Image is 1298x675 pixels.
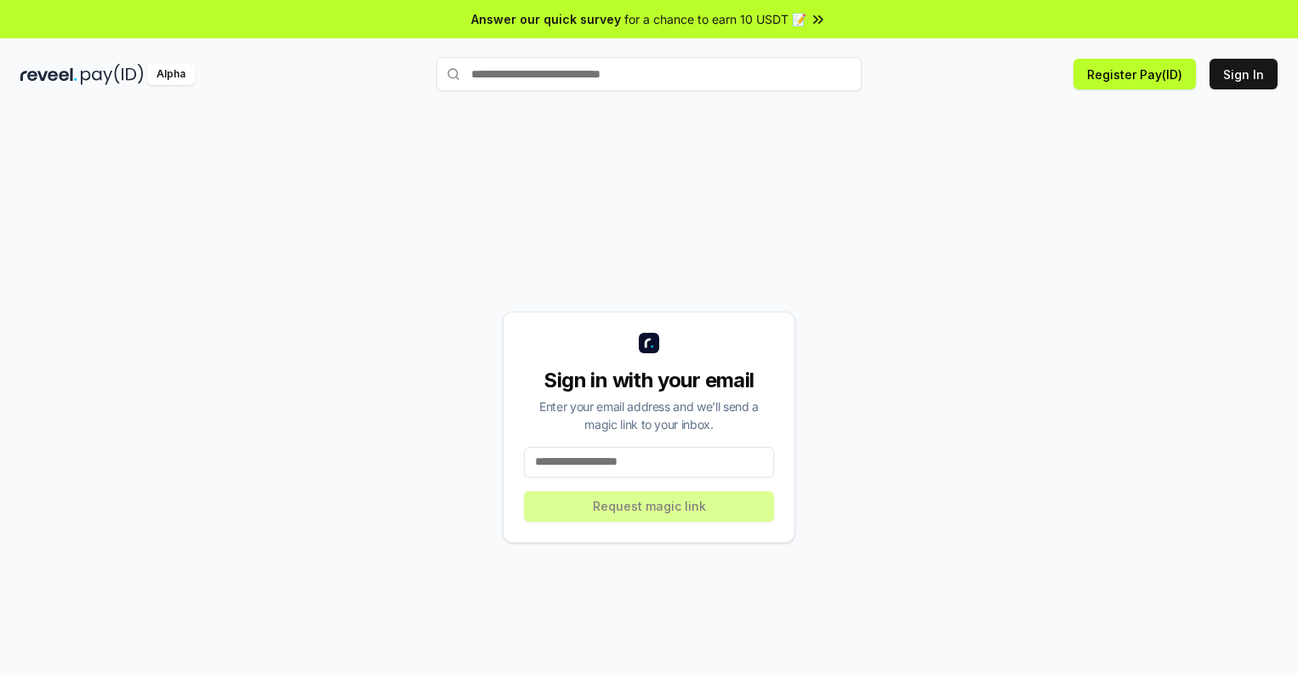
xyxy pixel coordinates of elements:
span: for a chance to earn 10 USDT 📝 [624,10,806,28]
button: Register Pay(ID) [1073,59,1196,89]
button: Sign In [1210,59,1278,89]
div: Enter your email address and we’ll send a magic link to your inbox. [524,398,774,433]
div: Alpha [147,64,195,85]
span: Answer our quick survey [471,10,621,28]
img: reveel_dark [20,64,77,85]
img: logo_small [639,333,659,353]
div: Sign in with your email [524,367,774,394]
img: pay_id [81,64,144,85]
